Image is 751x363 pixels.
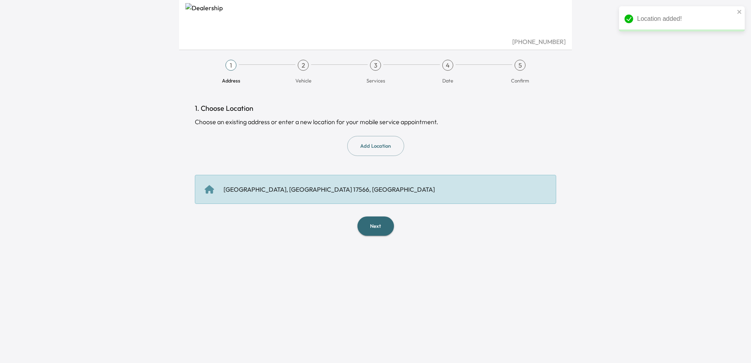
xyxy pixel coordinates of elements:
h1: 1. Choose Location [195,103,556,114]
button: Add Location [347,136,404,156]
img: Dealership [185,3,566,37]
span: Confirm [511,77,529,84]
button: Next [357,216,394,236]
div: 4 [442,60,453,71]
span: Address [222,77,240,84]
div: 5 [515,60,526,71]
button: close [737,9,742,15]
div: 3 [370,60,381,71]
div: 2 [298,60,309,71]
div: Choose an existing address or enter a new location for your mobile service appointment. [195,117,556,126]
div: [PHONE_NUMBER] [185,37,566,46]
span: Services [366,77,385,84]
div: Location added! [619,6,745,31]
span: Date [442,77,453,84]
span: Vehicle [295,77,311,84]
div: [GEOGRAPHIC_DATA], [GEOGRAPHIC_DATA] 17566, [GEOGRAPHIC_DATA] [223,185,435,194]
div: 1 [225,60,236,71]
